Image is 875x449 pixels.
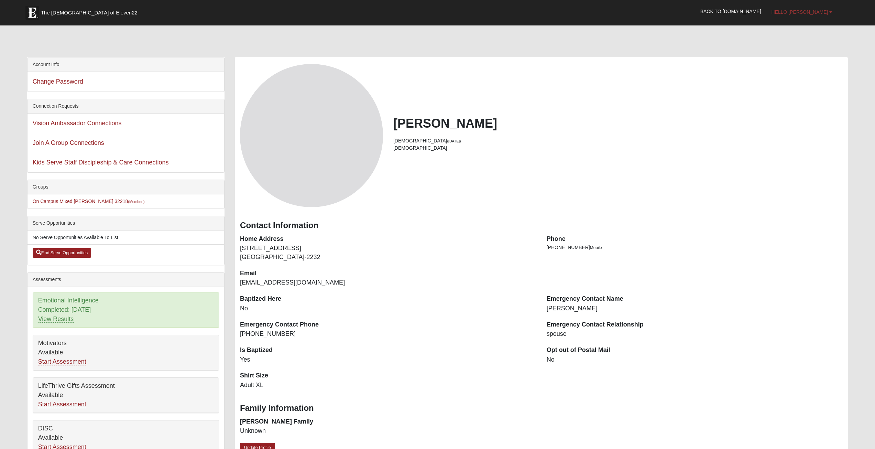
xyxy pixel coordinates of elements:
a: Start Assessment [38,358,86,365]
dt: Shirt Size [240,371,536,380]
dd: [PHONE_NUMBER] [240,330,536,339]
li: [DEMOGRAPHIC_DATA] [393,137,843,145]
li: [PHONE_NUMBER] [547,244,843,251]
dt: Phone [547,235,843,244]
div: LifeThrive Gifts Assessment Available [33,378,219,413]
small: (Member ) [128,200,144,204]
li: [DEMOGRAPHIC_DATA] [393,145,843,152]
a: Start Assessment [38,401,86,408]
small: ([DATE]) [447,139,461,143]
a: Join A Group Connections [33,139,104,146]
a: Change Password [33,78,83,85]
div: Motivators Available [33,335,219,370]
dt: Baptized Here [240,295,536,303]
div: Assessments [28,272,224,287]
img: Eleven22 logo [25,6,39,20]
a: View Results [38,316,74,323]
dd: Yes [240,355,536,364]
li: No Serve Opportunities Available To List [28,231,224,245]
a: Vision Ambassador Connections [33,120,122,127]
div: Emotional Intelligence Completed: [DATE] [33,292,219,328]
dt: Opt out of Postal Mail [547,346,843,355]
a: Find Serve Opportunities [33,248,91,258]
h3: Contact Information [240,221,843,231]
a: The [DEMOGRAPHIC_DATA] of Eleven22 [22,2,160,20]
h2: [PERSON_NAME] [393,116,843,131]
div: Connection Requests [28,99,224,114]
dt: Emergency Contact Relationship [547,320,843,329]
a: Hello [PERSON_NAME] [766,3,838,21]
a: View Fullsize Photo [240,64,383,207]
dd: [EMAIL_ADDRESS][DOMAIN_NAME] [240,278,536,287]
a: Back to [DOMAIN_NAME] [695,3,766,20]
a: On Campus Mixed [PERSON_NAME] 32218(Member ) [33,199,145,204]
div: Account Info [28,57,224,72]
dd: Adult XL [240,381,536,390]
div: Serve Opportunities [28,216,224,231]
dt: Emergency Contact Name [547,295,843,303]
span: Hello [PERSON_NAME] [772,9,828,15]
dd: [STREET_ADDRESS] [GEOGRAPHIC_DATA]-2232 [240,244,536,261]
div: Groups [28,180,224,194]
span: The [DEMOGRAPHIC_DATA] of Eleven22 [41,9,138,16]
h3: Family Information [240,403,843,413]
dt: [PERSON_NAME] Family [240,417,536,426]
a: Kids Serve Staff Discipleship & Care Connections [33,159,169,166]
span: Mobile [590,245,602,250]
dt: Emergency Contact Phone [240,320,536,329]
dd: spouse [547,330,843,339]
dt: Email [240,269,536,278]
dt: Is Baptized [240,346,536,355]
dd: No [240,304,536,313]
dd: [PERSON_NAME] [547,304,843,313]
dd: No [547,355,843,364]
dd: Unknown [240,427,536,436]
dt: Home Address [240,235,536,244]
